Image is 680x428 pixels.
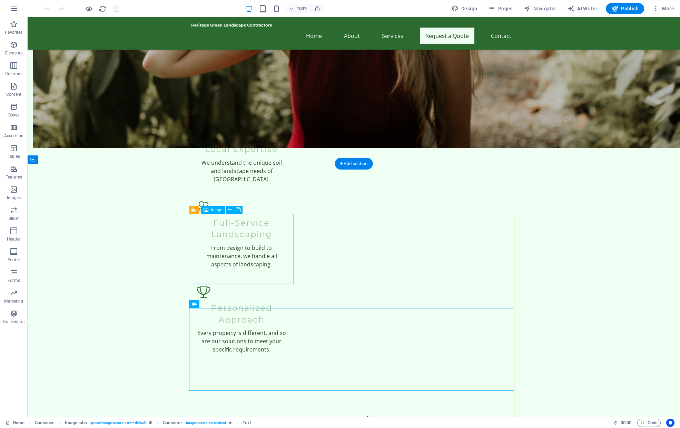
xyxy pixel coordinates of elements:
p: Favorites [5,30,22,35]
div: + Add section [335,158,373,170]
button: 100% [286,4,311,13]
p: Marketing [4,298,23,304]
span: Click to select. Double-click to edit [35,419,54,427]
button: Pages [485,3,515,14]
p: Header [7,236,21,242]
button: AI Writer [565,3,600,14]
p: Content [6,92,21,97]
button: Click here to leave preview mode and continue editing [85,4,93,13]
a: Click to cancel selection. Double-click to open Pages [6,419,24,427]
span: . preset-image-accordion-v4-default [90,419,146,427]
h6: Session time [613,419,632,427]
span: AI Writer [568,5,598,12]
p: Collections [3,319,24,325]
p: Elements [5,50,23,56]
button: Publish [606,3,644,14]
div: Design (Ctrl+Alt+Y) [449,3,480,14]
span: Click to select. Double-click to edit [163,419,182,427]
span: Click to select. Double-click to edit [65,419,87,427]
i: Element contains an animation [229,421,232,425]
span: Design [452,5,477,12]
span: : [625,420,627,425]
i: On resize automatically adjust zoom level to fit chosen device. [314,6,321,12]
span: Navigator [524,5,556,12]
span: More [652,5,674,12]
button: Navigator [521,3,559,14]
p: Slider [9,216,19,221]
button: reload [98,4,107,13]
p: Boxes [8,112,20,118]
i: This element is a customizable preset [149,421,152,425]
button: Design [449,3,480,14]
span: 00 00 [621,419,631,427]
p: Columns [5,71,22,77]
span: Image [211,208,223,212]
button: Code [637,419,661,427]
p: Footer [8,257,20,263]
h6: 100% [296,4,307,13]
span: Code [640,419,658,427]
span: . image-accordion-content [185,419,226,427]
button: Usercentrics [666,419,674,427]
span: Click to select. Double-click to edit [243,419,251,427]
nav: breadcrumb [35,419,252,427]
p: Tables [8,154,20,159]
span: Publish [611,5,639,12]
p: Forms [8,278,20,283]
p: Features [6,174,22,180]
span: Pages [488,5,512,12]
p: Accordion [4,133,23,139]
button: More [650,3,677,14]
p: Images [7,195,21,201]
i: Reload page [99,5,107,13]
